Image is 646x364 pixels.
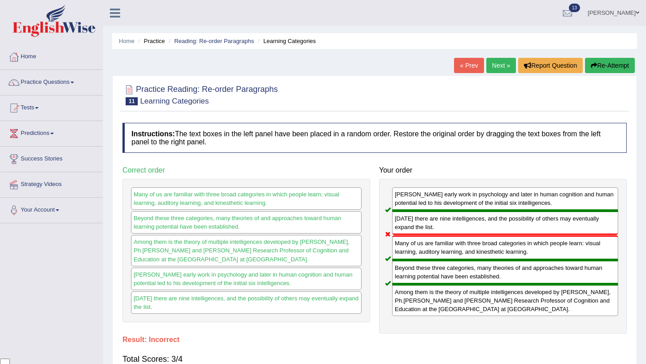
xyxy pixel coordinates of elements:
a: Your Account [0,198,103,220]
div: Beyond these three categories, many theories of and approaches toward human learning potential ha... [392,260,618,284]
a: Reading: Re-order Paragraphs [174,38,254,44]
div: [DATE] there are nine intelligences, and the possibility of others may eventually expand the list. [131,291,362,314]
a: Home [119,38,135,44]
button: Re-Attempt [585,58,635,73]
button: Report Question [518,58,583,73]
a: Home [0,44,103,67]
div: Many of us are familiar with three broad categories in which people learn: visual learning, audit... [131,187,362,210]
li: Practice [136,37,165,45]
h4: Correct order [122,166,370,174]
a: Tests [0,95,103,118]
a: Predictions [0,121,103,143]
h4: Result: [122,336,627,344]
a: Strategy Videos [0,172,103,195]
span: 13 [569,4,580,12]
a: « Prev [454,58,484,73]
b: Instructions: [131,130,175,138]
h2: Practice Reading: Re-order Paragraphs [122,83,278,105]
div: Among them is the theory of multiple intelligences developed by [PERSON_NAME], Ph.[PERSON_NAME] a... [131,235,362,266]
div: [PERSON_NAME] early work in psychology and later in human cognition and human potential led to hi... [131,268,362,290]
a: Success Stories [0,147,103,169]
h4: The text boxes in the left panel have been placed in a random order. Restore the original order b... [122,123,627,153]
h4: Your order [379,166,627,174]
div: Among them is the theory of multiple intelligences developed by [PERSON_NAME], Ph.[PERSON_NAME] a... [392,284,618,316]
a: Next » [486,58,516,73]
a: Practice Questions [0,70,103,92]
div: Beyond these three categories, many theories of and approaches toward human learning potential ha... [131,211,362,234]
li: Learning Categories [256,37,316,45]
div: [PERSON_NAME] early work in psychology and later in human cognition and human potential led to hi... [392,187,618,211]
div: Many of us are familiar with three broad categories in which people learn: visual learning, audit... [392,235,618,260]
small: Learning Categories [140,97,209,105]
div: [DATE] there are nine intelligences, and the possibility of others may eventually expand the list. [392,211,618,235]
span: 11 [126,97,138,105]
